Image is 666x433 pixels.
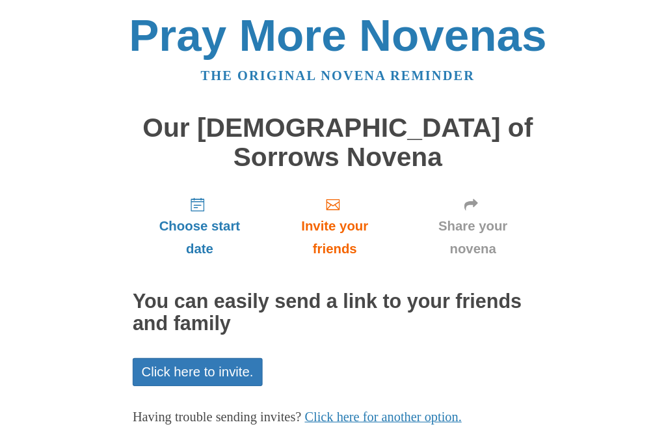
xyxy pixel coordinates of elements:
a: Click here for another option. [302,389,451,403]
span: Invite your friends [278,204,382,247]
a: Click here to invite. [138,341,261,367]
a: The original novena reminder [203,65,464,79]
a: Choose start date [138,176,265,254]
a: Pray More Novenas [135,9,532,57]
span: Share your novena [408,204,515,247]
a: Share your novena [395,176,528,254]
a: Invite your friends [265,176,395,254]
span: Choose start date [151,204,252,247]
h1: Our [DEMOGRAPHIC_DATA] of Sorrows Novena [138,108,528,163]
span: Having trouble sending invites? [138,389,299,403]
h2: You can easily send a link to your friends and family [138,277,528,318]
